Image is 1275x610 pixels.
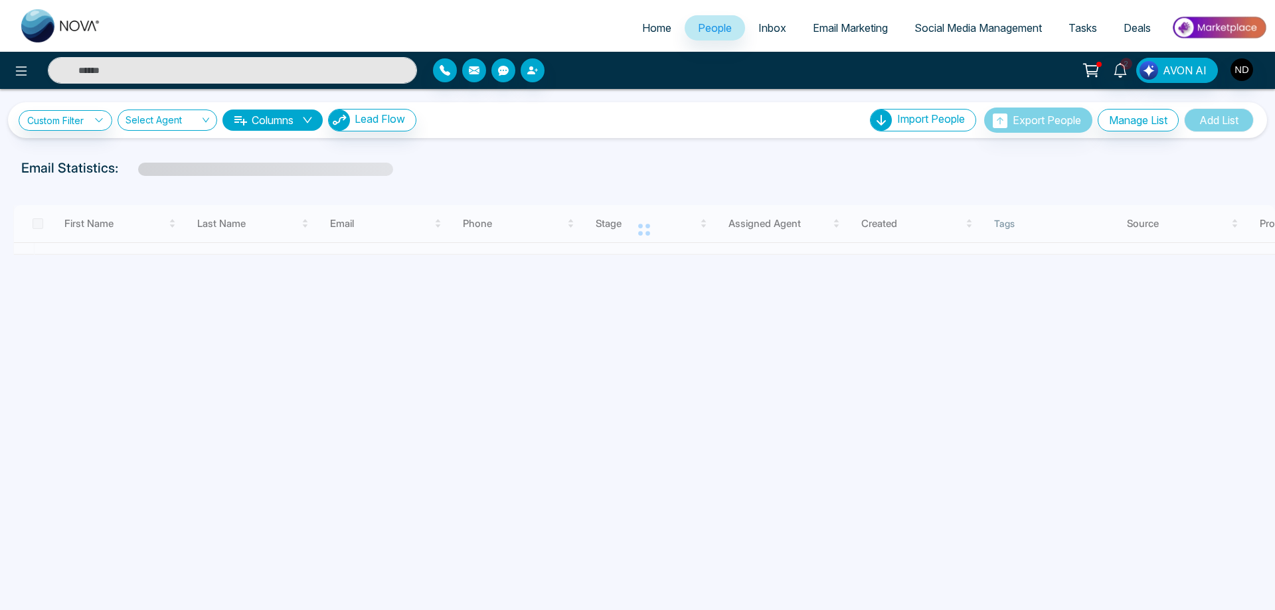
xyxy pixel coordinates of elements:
[1171,13,1267,42] img: Market-place.gif
[1110,15,1164,40] a: Deals
[984,108,1092,133] button: Export People
[1120,58,1132,70] span: 2
[914,21,1042,35] span: Social Media Management
[1124,21,1151,35] span: Deals
[901,15,1055,40] a: Social Media Management
[1013,114,1081,127] span: Export People
[698,21,732,35] span: People
[1140,61,1158,80] img: Lead Flow
[1163,62,1207,78] span: AVON AI
[758,21,786,35] span: Inbox
[629,15,685,40] a: Home
[19,110,112,131] a: Custom Filter
[21,9,101,42] img: Nova CRM Logo
[1098,109,1179,131] button: Manage List
[1055,15,1110,40] a: Tasks
[329,110,350,131] img: Lead Flow
[642,21,671,35] span: Home
[897,112,965,125] span: Import People
[21,158,118,178] p: Email Statistics:
[685,15,745,40] a: People
[328,109,416,131] button: Lead Flow
[222,110,323,131] button: Columnsdown
[745,15,800,40] a: Inbox
[1231,58,1253,81] img: User Avatar
[323,109,416,131] a: Lead FlowLead Flow
[302,115,313,125] span: down
[1104,58,1136,81] a: 2
[1136,58,1218,83] button: AVON AI
[813,21,888,35] span: Email Marketing
[800,15,901,40] a: Email Marketing
[355,112,405,125] span: Lead Flow
[1068,21,1097,35] span: Tasks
